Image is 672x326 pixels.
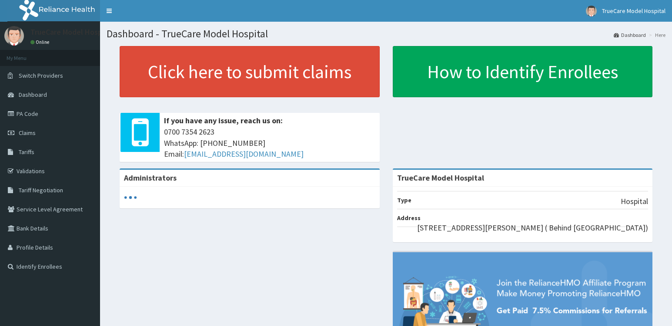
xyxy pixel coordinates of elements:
[393,46,653,97] a: How to Identify Enrollees
[107,28,665,40] h1: Dashboard - TrueCare Model Hospital
[647,31,665,39] li: Here
[19,186,63,194] span: Tariff Negotiation
[397,173,484,183] strong: TrueCare Model Hospital
[164,115,283,125] b: If you have any issue, reach us on:
[120,46,380,97] a: Click here to submit claims
[586,6,597,16] img: User Image
[164,126,375,160] span: 0700 7354 2623 WhatsApp: [PHONE_NUMBER] Email:
[19,91,47,99] span: Dashboard
[19,72,63,79] span: Switch Providers
[19,129,36,137] span: Claims
[614,31,646,39] a: Dashboard
[30,39,51,45] a: Online
[124,173,177,183] b: Administrators
[184,149,304,159] a: [EMAIL_ADDRESS][DOMAIN_NAME]
[124,191,137,204] svg: audio-loading
[602,7,665,15] span: TrueCare Model Hospital
[19,148,34,156] span: Tariffs
[621,196,648,207] p: Hospital
[397,214,421,222] b: Address
[30,28,114,36] p: TrueCare Model Hospital
[4,26,24,46] img: User Image
[397,196,411,204] b: Type
[417,222,648,234] p: [STREET_ADDRESS][PERSON_NAME] ( Behind [GEOGRAPHIC_DATA])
